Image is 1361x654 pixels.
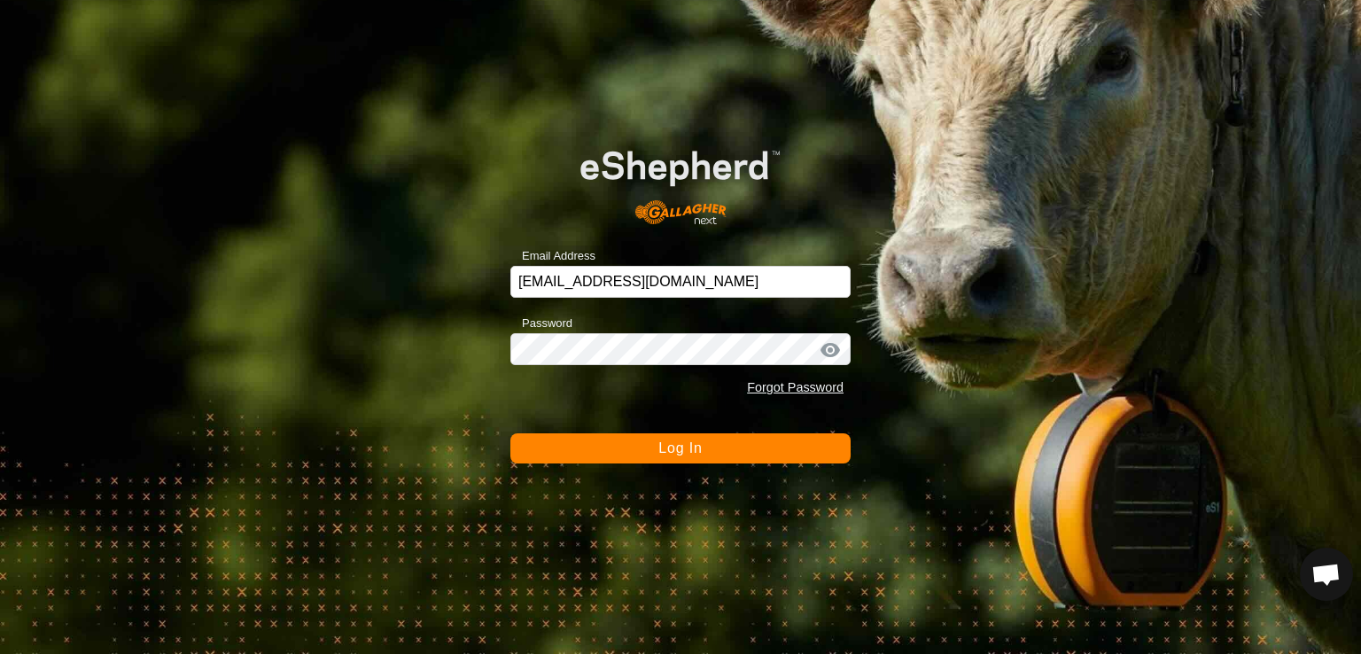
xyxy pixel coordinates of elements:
label: Email Address [510,247,595,265]
button: Log In [510,433,851,463]
a: Forgot Password [747,380,844,394]
div: Open chat [1300,548,1353,601]
label: Password [510,315,572,332]
span: Log In [658,440,702,455]
img: E-shepherd Logo [544,122,816,238]
input: Email Address [510,266,851,298]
